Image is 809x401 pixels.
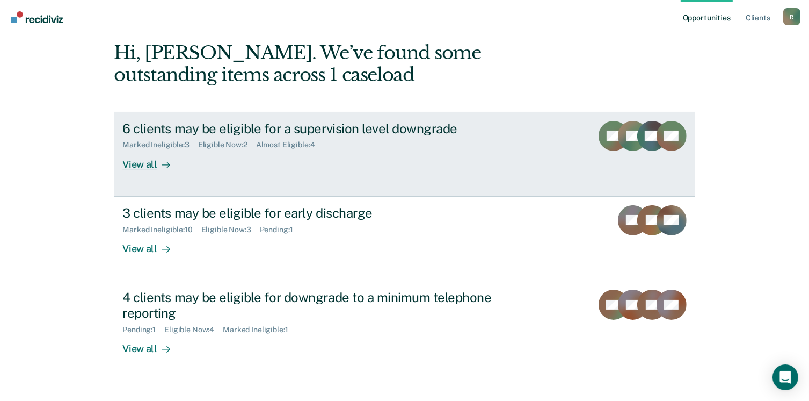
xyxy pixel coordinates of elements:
[122,205,499,221] div: 3 clients may be eligible for early discharge
[223,325,296,334] div: Marked Ineligible : 1
[122,325,164,334] div: Pending : 1
[114,112,695,197] a: 6 clients may be eligible for a supervision level downgradeMarked Ineligible:3Eligible Now:2Almos...
[783,8,800,25] button: Profile dropdown button
[122,290,499,321] div: 4 clients may be eligible for downgrade to a minimum telephone reporting
[256,140,324,149] div: Almost Eligible : 4
[122,140,198,149] div: Marked Ineligible : 3
[122,121,499,137] div: 6 clients may be eligible for a supervision level downgrade
[114,197,695,281] a: 3 clients may be eligible for early dischargeMarked Ineligible:10Eligible Now:3Pending:1View all
[122,234,183,255] div: View all
[201,225,260,234] div: Eligible Now : 3
[783,8,800,25] div: R
[114,42,579,86] div: Hi, [PERSON_NAME]. We’ve found some outstanding items across 1 caseload
[122,334,183,355] div: View all
[772,364,798,390] div: Open Intercom Messenger
[122,225,201,234] div: Marked Ineligible : 10
[260,225,302,234] div: Pending : 1
[122,149,183,170] div: View all
[114,281,695,381] a: 4 clients may be eligible for downgrade to a minimum telephone reportingPending:1Eligible Now:4Ma...
[198,140,256,149] div: Eligible Now : 2
[11,11,63,23] img: Recidiviz
[164,325,223,334] div: Eligible Now : 4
